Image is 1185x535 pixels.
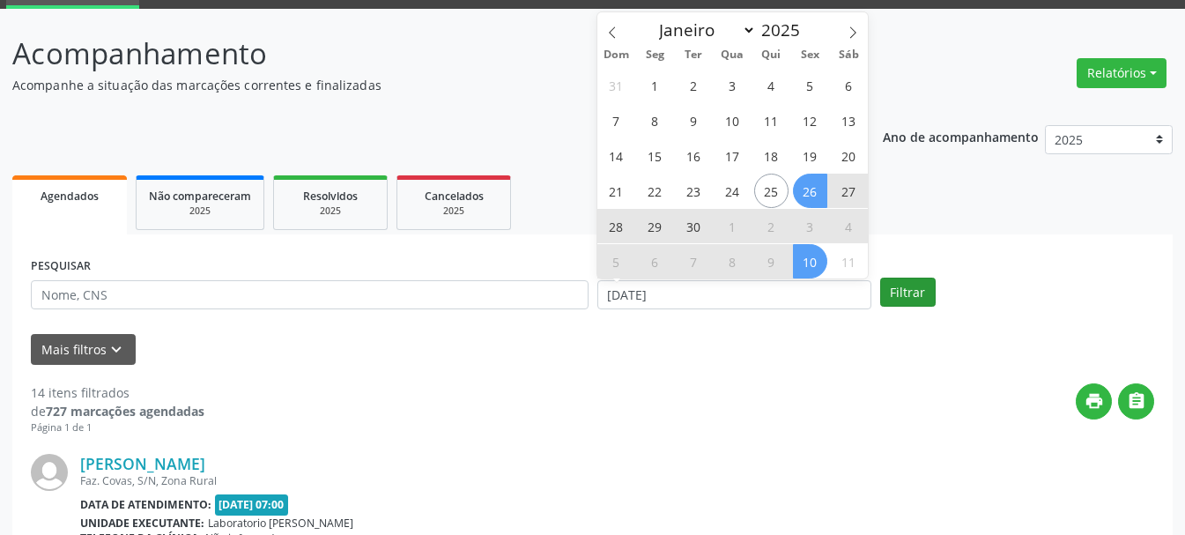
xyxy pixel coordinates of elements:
span: Sáb [829,49,868,61]
div: 2025 [410,204,498,218]
span: Setembro 26, 2025 [793,174,827,208]
span: Laboratorio [PERSON_NAME] [208,516,353,531]
span: Setembro 20, 2025 [832,138,866,173]
p: Acompanhe a situação das marcações correntes e finalizadas [12,76,825,94]
span: Setembro 16, 2025 [677,138,711,173]
span: Setembro 23, 2025 [677,174,711,208]
span: Qui [752,49,790,61]
span: Setembro 19, 2025 [793,138,827,173]
i: print [1085,391,1104,411]
span: Sex [790,49,829,61]
strong: 727 marcações agendadas [46,403,204,420]
span: Outubro 3, 2025 [793,209,827,243]
i: keyboard_arrow_down [107,340,126,360]
img: img [31,454,68,491]
span: Setembro 6, 2025 [832,68,866,102]
div: de [31,402,204,420]
input: Year [756,19,814,41]
span: Setembro 2, 2025 [677,68,711,102]
span: Setembro 28, 2025 [599,209,633,243]
button: Mais filtroskeyboard_arrow_down [31,334,136,365]
span: [DATE] 07:00 [215,494,289,515]
span: Setembro 4, 2025 [754,68,789,102]
i:  [1127,391,1146,411]
span: Setembro 17, 2025 [715,138,750,173]
span: Setembro 11, 2025 [754,103,789,137]
span: Seg [635,49,674,61]
span: Outubro 11, 2025 [832,244,866,279]
span: Cancelados [425,189,484,204]
span: Setembro 22, 2025 [638,174,672,208]
span: Setembro 21, 2025 [599,174,633,208]
span: Setembro 24, 2025 [715,174,750,208]
input: Nome, CNS [31,280,589,310]
span: Setembro 9, 2025 [677,103,711,137]
span: Setembro 5, 2025 [793,68,827,102]
span: Qua [713,49,752,61]
span: Ter [674,49,713,61]
span: Outubro 6, 2025 [638,244,672,279]
span: Outubro 10, 2025 [793,244,827,279]
span: Setembro 12, 2025 [793,103,827,137]
span: Setembro 29, 2025 [638,209,672,243]
span: Setembro 14, 2025 [599,138,633,173]
button: print [1076,383,1112,420]
div: 14 itens filtrados [31,383,204,402]
span: Setembro 18, 2025 [754,138,789,173]
span: Setembro 10, 2025 [715,103,750,137]
button: Filtrar [880,278,936,308]
span: Outubro 8, 2025 [715,244,750,279]
span: Setembro 25, 2025 [754,174,789,208]
span: Setembro 3, 2025 [715,68,750,102]
button: Relatórios [1077,58,1166,88]
div: Faz. Covas, S/N, Zona Rural [80,473,890,488]
span: Agosto 31, 2025 [599,68,633,102]
span: Resolvidos [303,189,358,204]
label: PESQUISAR [31,253,91,280]
span: Setembro 1, 2025 [638,68,672,102]
b: Unidade executante: [80,516,204,531]
a: [PERSON_NAME] [80,454,205,473]
span: Outubro 5, 2025 [599,244,633,279]
span: Setembro 15, 2025 [638,138,672,173]
span: Outubro 2, 2025 [754,209,789,243]
div: 2025 [149,204,251,218]
span: Dom [597,49,636,61]
span: Não compareceram [149,189,251,204]
b: Data de atendimento: [80,497,211,512]
input: Selecione um intervalo [597,280,871,310]
span: Outubro 9, 2025 [754,244,789,279]
span: Setembro 7, 2025 [599,103,633,137]
div: Página 1 de 1 [31,420,204,435]
span: Outubro 4, 2025 [832,209,866,243]
span: Setembro 27, 2025 [832,174,866,208]
span: Setembro 13, 2025 [832,103,866,137]
span: Outubro 1, 2025 [715,209,750,243]
span: Setembro 30, 2025 [677,209,711,243]
button:  [1118,383,1154,420]
select: Month [651,18,757,42]
div: 2025 [286,204,374,218]
span: Agendados [41,189,99,204]
span: Outubro 7, 2025 [677,244,711,279]
span: Setembro 8, 2025 [638,103,672,137]
p: Ano de acompanhamento [883,125,1039,147]
p: Acompanhamento [12,32,825,76]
